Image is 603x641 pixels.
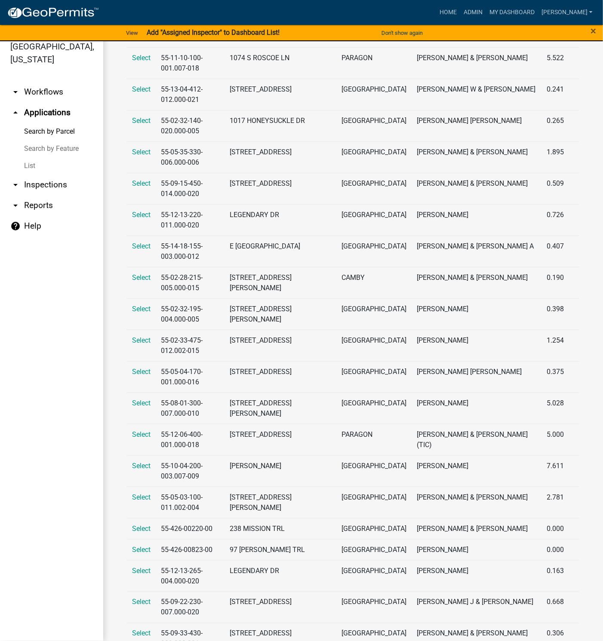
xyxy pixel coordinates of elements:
[538,4,596,21] a: [PERSON_NAME]
[132,567,151,575] a: Select
[541,487,569,518] td: 2.781
[225,298,336,330] td: [STREET_ADDRESS][PERSON_NAME]
[541,298,569,330] td: 0.398
[541,79,569,110] td: 0.241
[541,393,569,424] td: 5.028
[132,368,151,376] span: Select
[225,236,336,267] td: E [GEOGRAPHIC_DATA]
[156,330,225,361] td: 55-02-33-475-012.002-015
[337,236,412,267] td: [GEOGRAPHIC_DATA]
[10,87,21,97] i: arrow_drop_down
[486,4,538,21] a: My Dashboard
[225,173,336,204] td: [STREET_ADDRESS]
[337,267,412,298] td: CAMBY
[10,200,21,211] i: arrow_drop_down
[132,629,151,638] a: Select
[412,487,541,518] td: [PERSON_NAME] & [PERSON_NAME]
[225,47,336,79] td: 1074 S ROSCOE LN
[378,26,426,40] button: Don't show again
[132,430,151,439] a: Select
[132,242,151,250] a: Select
[412,330,541,361] td: [PERSON_NAME]
[337,518,412,539] td: [GEOGRAPHIC_DATA]
[460,4,486,21] a: Admin
[337,298,412,330] td: [GEOGRAPHIC_DATA]
[132,54,151,62] span: Select
[337,204,412,236] td: [GEOGRAPHIC_DATA]
[10,221,21,231] i: help
[132,148,151,156] span: Select
[337,487,412,518] td: [GEOGRAPHIC_DATA]
[412,236,541,267] td: [PERSON_NAME] & [PERSON_NAME] A
[436,4,460,21] a: Home
[132,179,151,187] a: Select
[10,107,21,118] i: arrow_drop_up
[156,424,225,455] td: 55-12-06-400-001.000-018
[225,518,336,539] td: 238 MISSION TRL
[225,267,336,298] td: [STREET_ADDRESS][PERSON_NAME]
[337,330,412,361] td: [GEOGRAPHIC_DATA]
[337,393,412,424] td: [GEOGRAPHIC_DATA]
[225,560,336,592] td: LEGENDARY DR
[412,455,541,487] td: [PERSON_NAME]
[337,592,412,623] td: [GEOGRAPHIC_DATA]
[156,298,225,330] td: 55-02-32-195-004.000-005
[337,361,412,393] td: [GEOGRAPHIC_DATA]
[225,487,336,518] td: [STREET_ADDRESS][PERSON_NAME]
[156,361,225,393] td: 55-05-04-170-001.000-016
[541,592,569,623] td: 0.668
[123,26,142,40] a: View
[156,487,225,518] td: 55-05-03-100-011.002-004
[156,236,225,267] td: 55-14-18-155-003.000-012
[337,455,412,487] td: [GEOGRAPHIC_DATA]
[337,79,412,110] td: [GEOGRAPHIC_DATA]
[225,330,336,361] td: [STREET_ADDRESS]
[225,592,336,623] td: [STREET_ADDRESS]
[132,336,151,344] a: Select
[147,28,280,37] strong: Add "Assigned Inspector" to Dashboard List!
[412,110,541,141] td: [PERSON_NAME] [PERSON_NAME]
[412,204,541,236] td: [PERSON_NAME]
[132,493,151,501] a: Select
[132,273,151,282] a: Select
[412,424,541,455] td: [PERSON_NAME] & [PERSON_NAME] (TIC)
[10,180,21,190] i: arrow_drop_down
[412,267,541,298] td: [PERSON_NAME] & [PERSON_NAME]
[225,141,336,173] td: [STREET_ADDRESS]
[541,424,569,455] td: 5.000
[156,518,225,539] td: 55-426-00220-00
[156,267,225,298] td: 55-02-28-215-005.000-015
[412,79,541,110] td: [PERSON_NAME] W & [PERSON_NAME]
[132,546,151,554] span: Select
[337,47,412,79] td: PARAGON
[541,173,569,204] td: 0.509
[132,462,151,470] a: Select
[591,25,597,37] span: ×
[412,393,541,424] td: [PERSON_NAME]
[156,560,225,592] td: 55-12-13-265-004.000-020
[541,236,569,267] td: 0.407
[132,211,151,219] a: Select
[337,560,412,592] td: [GEOGRAPHIC_DATA]
[225,539,336,560] td: 97 [PERSON_NAME] TRL
[225,393,336,424] td: [STREET_ADDRESS][PERSON_NAME]
[541,267,569,298] td: 0.190
[132,117,151,125] a: Select
[225,424,336,455] td: [STREET_ADDRESS]
[156,393,225,424] td: 55-08-01-300-007.000-010
[132,399,151,407] a: Select
[541,330,569,361] td: 1.254
[225,110,336,141] td: 1017 HONEYSUCKLE DR
[412,560,541,592] td: [PERSON_NAME]
[541,539,569,560] td: 0.000
[156,141,225,173] td: 55-05-35-330-006.000-006
[156,539,225,560] td: 55-426-00823-00
[337,141,412,173] td: [GEOGRAPHIC_DATA]
[132,524,151,533] span: Select
[541,518,569,539] td: 0.000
